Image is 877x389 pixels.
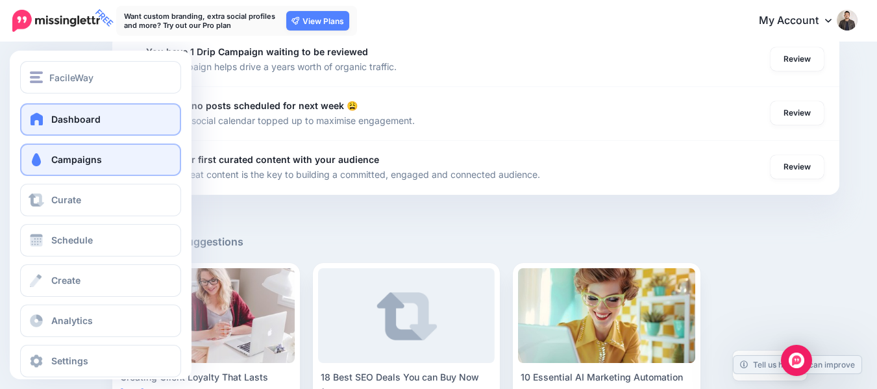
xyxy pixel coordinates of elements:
[51,315,93,326] span: Analytics
[20,144,181,176] a: Campaigns
[20,345,181,377] a: Settings
[51,194,81,205] span: Curate
[20,224,181,257] a: Schedule
[771,47,824,71] a: Review
[51,234,93,245] span: Schedule
[51,154,102,165] span: Campaigns
[20,184,181,216] a: Curate
[734,356,861,373] a: Tell us how we can improve
[12,10,100,32] img: Missinglettr
[771,101,824,125] a: Review
[124,12,280,30] p: Want custom branding, extra social profiles and more? Try out our Pro plan
[146,113,415,128] p: Keep your social calendar topped up to maximise engagement.
[51,114,101,125] span: Dashboard
[146,59,397,74] p: Each campaign helps drive a years worth of organic traffic.
[30,71,43,83] img: menu.png
[20,264,181,297] a: Create
[771,155,824,179] a: Review
[51,355,88,366] span: Settings
[91,5,117,31] span: FREE
[112,234,839,250] h5: Curated Post Suggestions
[20,61,181,94] button: FacileWay
[120,370,292,385] div: Creating Client Loyalty That Lasts
[286,11,349,31] a: View Plans
[146,154,379,165] b: Share your first curated content with your audience
[20,103,181,136] a: Dashboard
[49,70,93,85] span: FacileWay
[146,100,358,111] b: There are no posts scheduled for next week 😩
[733,351,807,381] a: View more
[20,305,181,337] a: Analytics
[146,167,540,182] p: Sharing great content is the key to building a committed, engaged and connected audience.
[51,275,80,286] span: Create
[781,345,812,376] div: Open Intercom Messenger
[746,5,858,37] a: My Account
[12,6,100,35] a: FREE
[146,46,368,57] b: You have 1 Drip Campaign waiting to be reviewed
